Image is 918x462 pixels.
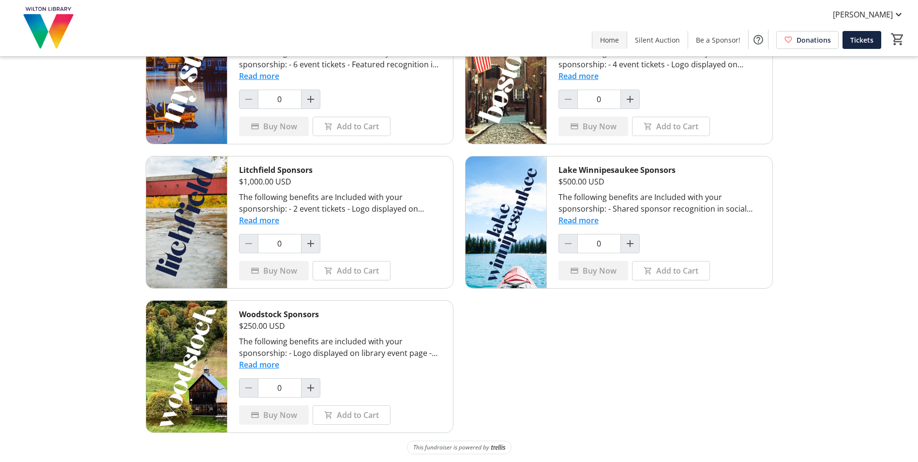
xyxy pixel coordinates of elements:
[301,90,320,108] button: Increment by one
[413,443,489,452] span: This fundraiser is powered by
[146,12,227,144] img: Mystic Sponsors
[776,31,839,49] a: Donations
[843,31,881,49] a: Tickets
[466,12,546,144] img: Boston Sponsors
[558,215,599,226] button: Read more
[696,35,740,45] span: Be a Sponsor!
[688,31,748,49] a: Be a Sponsor!
[258,234,301,253] input: Litchfield Sponsors Quantity
[558,191,761,215] div: The following benefits are Included with your sponsorship: - Shared sponsor recognition in social...
[239,359,279,370] button: Read more
[301,379,320,397] button: Increment by one
[6,4,92,52] img: Wilton Library's Logo
[258,378,301,398] input: Woodstock Sponsors Quantity
[239,215,279,226] button: Read more
[239,47,441,70] div: The following benefits are Included with your sponsorship: - 6 event tickets - Featured recogniti...
[889,31,906,48] button: Cart
[239,176,441,187] div: $1,000.00 USD
[833,9,893,20] span: [PERSON_NAME]
[825,7,912,22] button: [PERSON_NAME]
[558,164,761,176] div: Lake Winnipesaukee Sponsors
[301,234,320,253] button: Increment by one
[466,156,546,288] img: Lake Winnipesaukee Sponsors
[577,90,621,109] input: Boston Sponsors Quantity
[749,30,768,49] button: Help
[558,47,761,70] div: The following benefits are Included with your sponsorship: - 4 event tickets - Logo displayed on ...
[239,320,441,332] div: $250.00 USD
[592,31,627,49] a: Home
[600,35,619,45] span: Home
[146,301,227,432] img: Woodstock Sponsors
[627,31,688,49] a: Silent Auction
[146,156,227,288] img: Litchfield Sponsors
[621,234,639,253] button: Increment by one
[258,90,301,109] input: Mystic Sponsors Quantity
[558,70,599,82] button: Read more
[239,70,279,82] button: Read more
[558,176,761,187] div: $500.00 USD
[577,234,621,253] input: Lake Winnipesaukee Sponsors Quantity
[239,191,441,215] div: The following benefits are Included with your sponsorship: - 2 event tickets - Logo displayed on ...
[239,164,441,176] div: Litchfield Sponsors
[635,35,680,45] span: Silent Auction
[239,336,441,359] div: The following benefits are included with your sponsorship: - Logo displayed on library event page...
[797,35,831,45] span: Donations
[239,308,441,320] div: Woodstock Sponsors
[850,35,873,45] span: Tickets
[491,444,505,451] img: Trellis Logo
[621,90,639,108] button: Increment by one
